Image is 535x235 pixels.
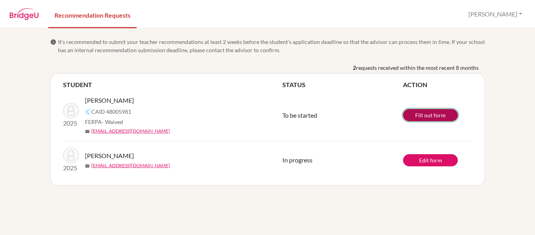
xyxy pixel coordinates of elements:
img: Joshi, Pranshu [63,148,79,163]
span: It’s recommended to submit your teacher recommendations at least 2 weeks before the student’s app... [58,38,485,54]
a: Fill out form [403,109,458,121]
button: [PERSON_NAME] [465,7,526,22]
img: Common App logo [85,108,91,115]
img: BridgeU logo [9,8,39,20]
a: [EMAIL_ADDRESS][DOMAIN_NAME] [91,128,170,135]
span: info [50,39,56,45]
span: mail [85,164,90,168]
p: 2025 [63,163,79,173]
a: [EMAIL_ADDRESS][DOMAIN_NAME] [91,162,170,169]
span: - Waived [102,118,123,125]
span: CAID 48005981 [91,107,131,116]
th: STUDENT [63,80,282,89]
span: requests received within the most recent 8 months [356,64,479,72]
span: [PERSON_NAME] [85,151,134,160]
th: STATUS [282,80,403,89]
b: 2 [353,64,356,72]
span: To be started [282,111,317,119]
p: 2025 [63,118,79,128]
th: ACTION [403,80,472,89]
a: Edit form [403,154,458,166]
span: [PERSON_NAME] [85,96,134,105]
span: FERPA [85,118,123,126]
span: mail [85,129,90,134]
img: Paudel, Prashiddha [63,103,79,118]
a: Recommendation Requests [48,1,137,28]
span: In progress [282,156,313,164]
